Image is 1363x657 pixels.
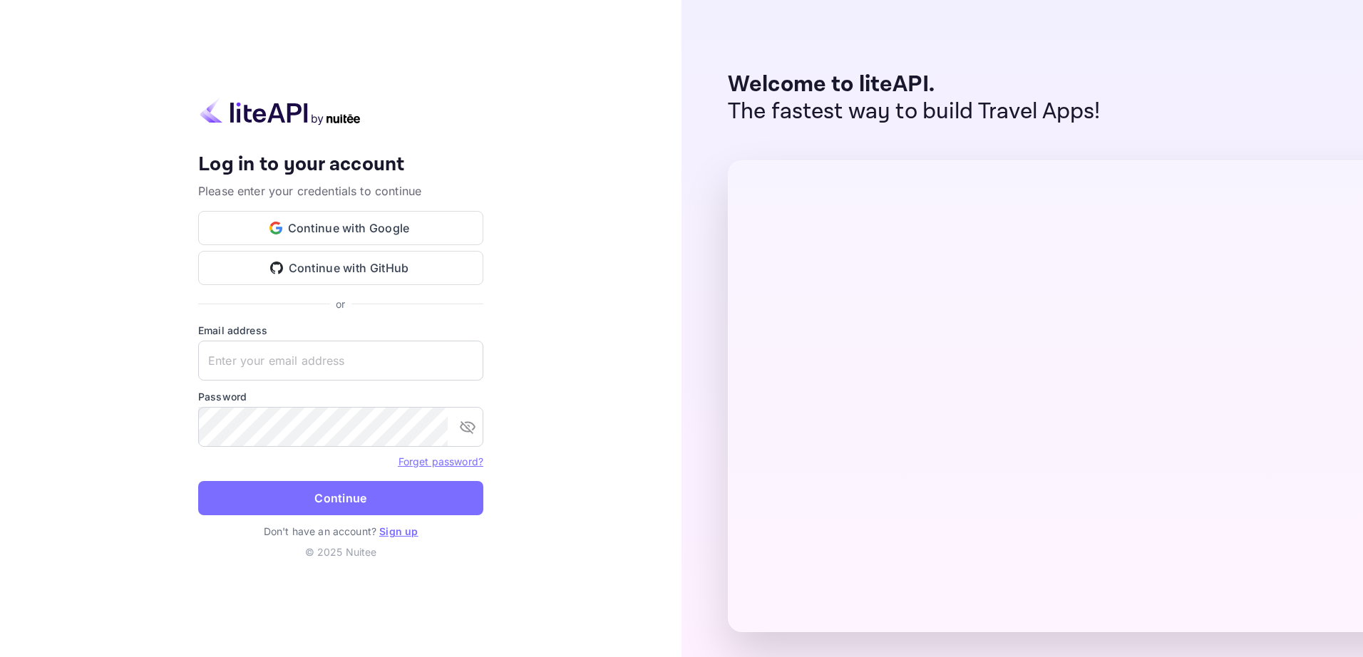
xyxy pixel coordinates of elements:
p: Don't have an account? [198,524,483,539]
button: Continue with Google [198,211,483,245]
img: liteapi [198,98,362,125]
a: Forget password? [398,455,483,467]
label: Email address [198,323,483,338]
input: Enter your email address [198,341,483,381]
button: toggle password visibility [453,413,482,441]
p: Welcome to liteAPI. [728,71,1101,98]
button: Continue with GitHub [198,251,483,285]
a: Sign up [379,525,418,537]
p: The fastest way to build Travel Apps! [728,98,1101,125]
h4: Log in to your account [198,152,483,177]
p: © 2025 Nuitee [198,544,483,559]
button: Continue [198,481,483,515]
label: Password [198,389,483,404]
p: Please enter your credentials to continue [198,182,483,200]
p: or [336,296,345,311]
a: Forget password? [398,454,483,468]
